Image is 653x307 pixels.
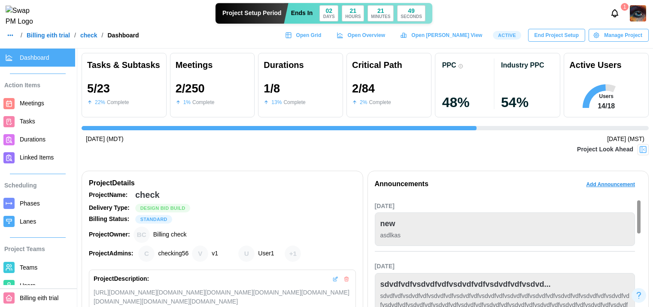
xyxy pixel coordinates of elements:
[380,231,630,240] div: asdlkas
[89,250,133,257] strong: Project Admins:
[285,246,301,262] div: + 1
[94,288,351,306] div: [URL][DOMAIN_NAME][DOMAIN_NAME][DOMAIN_NAME][DOMAIN_NAME][DOMAIN_NAME][DOMAIN_NAME][DOMAIN_NAME][...
[107,98,129,107] div: Complete
[589,29,649,42] button: Manage Project
[580,178,641,191] button: Add Announcement
[577,145,633,154] div: Project Look Ahead
[380,218,395,230] div: new
[411,29,482,41] span: Open [PERSON_NAME] View
[20,218,36,225] span: Lanes
[630,5,646,21] a: Zulqarnain Khalil
[20,282,36,289] span: Users
[375,202,635,211] div: [DATE]
[352,58,426,72] div: Critical Path
[258,249,274,258] div: User1
[27,32,70,38] a: Billing eith trial
[135,188,160,202] div: check
[140,215,167,223] span: STANDARD
[348,29,385,41] span: Open Overview
[176,58,249,72] div: Meetings
[20,118,35,125] span: Tasks
[21,32,22,38] div: /
[296,29,322,41] span: Open Grid
[20,100,44,107] span: Meetings
[586,178,635,190] span: Add Announcement
[375,262,635,271] div: [DATE]
[89,203,132,213] div: Delivery Type:
[442,95,494,109] div: 48 %
[20,200,40,207] span: Phases
[352,82,375,95] div: 2 / 84
[630,5,646,21] img: 2Q==
[20,295,58,301] span: Billing eith trial
[183,98,191,107] div: 1 %
[264,82,280,95] div: 1 / 8
[6,6,40,27] img: Swap PM Logo
[408,8,415,14] div: 49
[369,98,391,107] div: Complete
[212,249,218,258] div: v1
[375,179,428,190] div: Announcements
[271,98,282,107] div: 13 %
[569,58,621,72] div: Active Users
[380,279,551,291] div: sdvdfvdfvsdvdfvdfvsdvdfvdfvsdvdfvdfvsdvd...
[87,82,110,95] div: 5 / 23
[501,61,544,69] div: Industry PPC
[95,98,105,107] div: 22 %
[639,145,647,154] img: Project Look Ahead Button
[20,264,37,271] span: Teams
[89,178,356,189] div: Project Details
[607,135,644,144] div: [DATE] (MST)
[401,15,422,19] div: SECONDS
[102,32,103,38] div: /
[604,29,642,41] span: Manage Project
[20,154,54,161] span: Linked Items
[87,58,161,72] div: Tasks & Subtasks
[350,8,357,14] div: 21
[442,61,456,69] div: PPC
[89,190,132,200] div: Project Name:
[498,31,516,39] span: Active
[501,95,553,109] div: 54 %
[74,32,76,38] div: /
[280,29,328,42] a: Open Grid
[238,246,255,262] div: User1
[332,29,392,42] a: Open Overview
[192,98,214,107] div: Complete
[283,98,305,107] div: Complete
[158,249,188,258] div: checking56
[134,227,150,243] div: Billing check
[94,274,149,284] div: Project Description:
[377,8,384,14] div: 21
[138,246,155,262] div: checking56
[396,29,489,42] a: Open [PERSON_NAME] View
[360,98,367,107] div: 2 %
[323,15,335,19] div: DAYS
[371,15,390,19] div: MINUTES
[528,29,585,42] button: End Project Setup
[535,29,579,41] span: End Project Setup
[86,135,124,144] div: [DATE] (MDT)
[325,8,332,14] div: 02
[140,204,185,212] span: Design Bid Build
[89,215,132,224] div: Billing Status:
[264,58,337,72] div: Durations
[20,136,46,143] span: Durations
[607,6,622,21] button: Notifications
[345,15,361,19] div: HOURS
[80,32,97,38] a: check
[20,54,49,61] span: Dashboard
[176,82,205,95] div: 2 / 250
[291,9,313,18] div: Ends In
[108,32,139,38] div: Dashboard
[89,231,130,238] strong: Project Owner:
[621,3,629,11] div: 1
[153,230,187,239] div: Billing check
[216,3,289,24] div: Project Setup Period
[192,246,208,262] div: v1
